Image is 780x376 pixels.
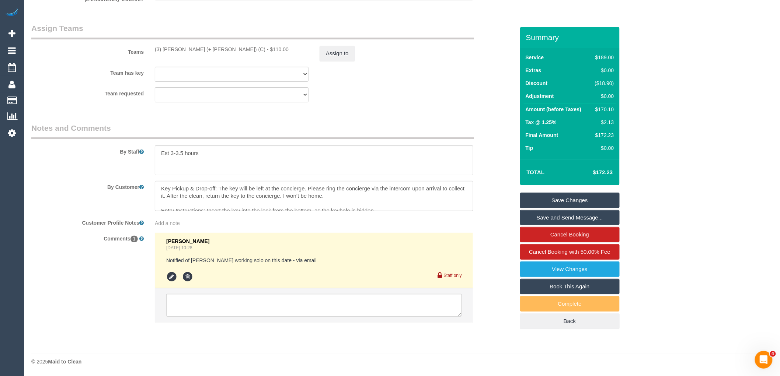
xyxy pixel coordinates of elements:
div: 1 hour x $110.00/hour [155,46,309,53]
div: $0.00 [592,67,614,74]
label: Comments [26,232,149,242]
label: Customer Profile Notes [26,217,149,226]
small: Staff only [444,273,462,278]
label: Adjustment [526,92,554,100]
div: $0.00 [592,144,614,152]
a: View Changes [520,261,620,277]
button: Assign to [320,46,355,61]
span: 4 [770,351,776,357]
h3: Summary [526,33,616,42]
a: Cancel Booking with 50.00% Fee [520,244,620,260]
label: Teams [26,46,149,56]
a: [DATE] 10:28 [166,245,192,250]
span: [PERSON_NAME] [166,238,209,244]
label: Team has key [26,67,149,77]
div: © 2025 [31,358,773,365]
div: $0.00 [592,92,614,100]
a: Save and Send Message... [520,210,620,225]
label: Team requested [26,87,149,97]
a: Save Changes [520,193,620,208]
label: Tax @ 1.25% [526,119,557,126]
label: Final Amount [526,131,558,139]
img: Automaid Logo [4,7,19,18]
a: Book This Again [520,279,620,294]
label: Extras [526,67,542,74]
legend: Notes and Comments [31,123,474,139]
pre: Notified of [PERSON_NAME] working solo on this date - via email [166,257,462,264]
a: Back [520,313,620,329]
label: Discount [526,80,548,87]
span: Add a note [155,220,180,226]
strong: Total [527,169,545,175]
div: $172.23 [592,131,614,139]
div: ($18.90) [592,80,614,87]
label: Tip [526,144,533,152]
div: $170.10 [592,106,614,113]
h4: $172.23 [571,169,613,176]
strong: Maid to Clean [48,359,81,365]
iframe: Intercom live chat [755,351,773,369]
div: $2.13 [592,119,614,126]
label: By Customer [26,181,149,191]
legend: Assign Teams [31,23,474,39]
a: Cancel Booking [520,227,620,242]
span: 1 [130,236,138,242]
label: By Staff [26,145,149,155]
div: $189.00 [592,54,614,61]
span: Cancel Booking with 50.00% Fee [529,249,610,255]
label: Amount (before Taxes) [526,106,581,113]
label: Service [526,54,544,61]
